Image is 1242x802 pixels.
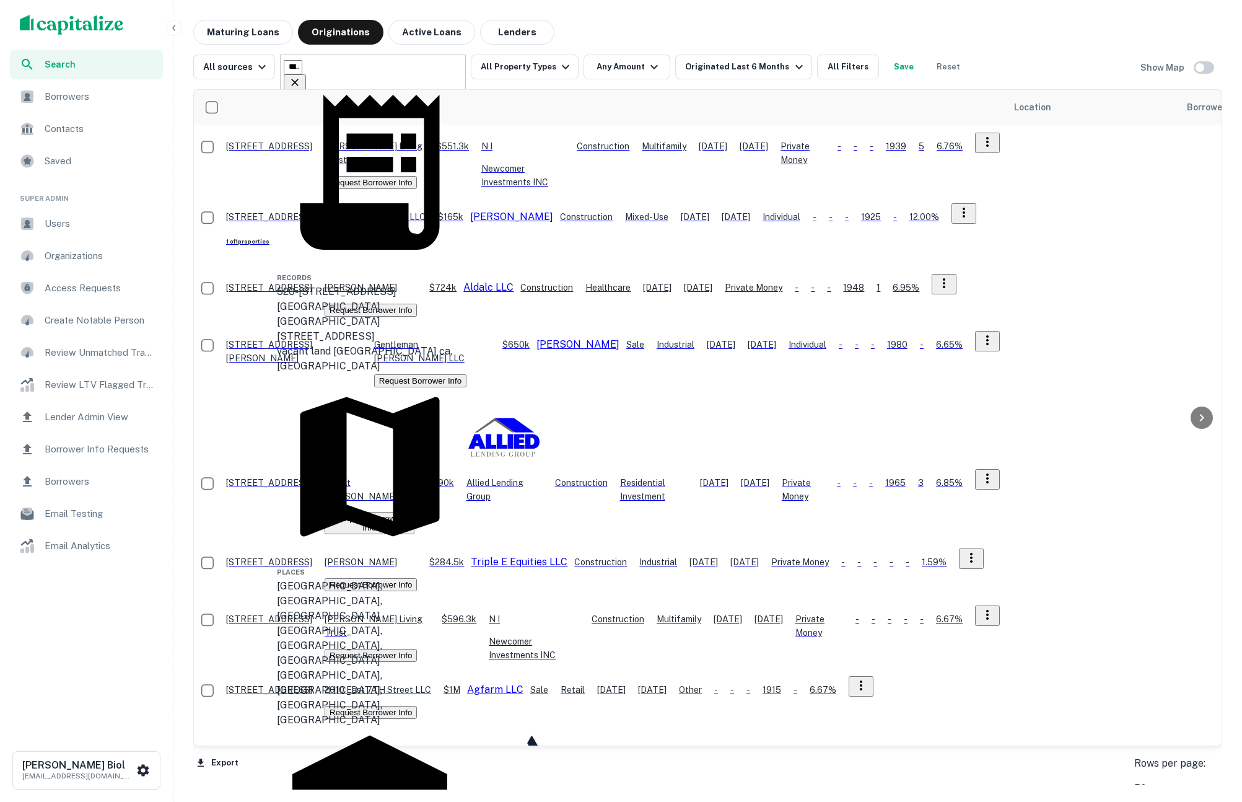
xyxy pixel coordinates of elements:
p: - [871,338,875,351]
p: 1915 [763,683,781,697]
p: - [893,210,897,224]
p: [DATE] [707,338,735,351]
p: [STREET_ADDRESS] [226,612,312,626]
a: Access Requests [10,273,163,303]
button: Clear [284,74,306,92]
p: - [839,338,842,351]
th: Location [1006,90,1179,125]
p: - [870,139,873,153]
span: Saved [45,154,155,169]
a: Saved [10,146,163,176]
p: - [890,555,893,569]
iframe: Chat Widget [1180,703,1242,762]
a: Borrowers [10,82,163,112]
p: - [888,612,891,626]
h6: [PERSON_NAME] Biol [22,760,134,770]
p: [DATE] [722,210,750,224]
span: Users [45,216,155,231]
button: Any Amount [584,55,670,79]
div: Sale [530,683,548,697]
span: Email Testing [45,506,155,521]
span: Places [277,568,305,576]
p: Retail [561,683,585,697]
button: Save your search to get updates of matches that match your search criteria. [884,55,924,79]
p: Individual [763,210,800,224]
p: 6.65% [936,338,963,351]
div: This loan purpose was for construction [560,210,613,224]
p: Multifamily [642,139,686,153]
span: - [857,557,861,567]
p: 6.67% [810,683,836,697]
p: N I [489,612,579,626]
p: Private Money [781,139,825,167]
p: Other [679,683,702,697]
div: This loan purpose was for construction [574,555,627,569]
p: [STREET_ADDRESS] [226,281,312,294]
button: [PERSON_NAME] Biol[EMAIL_ADDRESS][DOMAIN_NAME] [12,751,160,790]
p: Mixed-Use [625,210,668,224]
p: [DATE] [730,555,759,569]
p: [DATE] [754,612,783,626]
div: Originated Last 6 Months [685,59,806,74]
p: Triple E Equities LLC [471,555,567,570]
div: Search [10,50,163,79]
a: Lender Admin View [10,402,163,432]
p: 1939 [886,139,906,153]
button: All Filters [817,55,879,79]
div: Email Testing [10,499,163,529]
a: Email Analytics [10,531,163,561]
h6: 1 of 1 properties [226,237,312,247]
h6: Show Map [1140,61,1186,74]
div: All sources [203,59,269,74]
div: Borrower Info Requests [10,434,163,464]
li: Super Admin [10,178,163,209]
p: [STREET_ADDRESS] [226,210,312,224]
p: - [827,281,831,294]
button: Originated Last 6 Months [675,55,811,79]
p: Multifamily [657,612,701,626]
a: Borrowers [10,467,163,496]
p: 6.85% [936,476,963,490]
p: Healthcare [585,281,631,294]
p: - [813,210,816,224]
div: 50 [1134,781,1222,796]
span: - [855,340,859,350]
button: Lenders [480,20,554,45]
p: $650k [502,338,530,351]
span: - [872,614,875,624]
p: 6.67% [936,612,963,626]
span: Review LTV Flagged Transactions [45,377,155,392]
span: Search [45,58,155,71]
div: [STREET_ADDRESS] [277,329,463,344]
span: - [730,685,734,695]
p: [DATE] [684,281,712,294]
span: Access Requests [45,281,155,296]
span: Create Notable Person [45,313,155,328]
p: - [904,612,907,626]
p: [DATE] [681,210,709,224]
p: - [714,683,718,697]
div: Organizations [10,241,163,271]
p: [DATE] [700,476,728,490]
p: [STREET_ADDRESS] [226,139,312,153]
img: picture [466,400,543,476]
p: - [746,683,750,697]
p: [DATE] [714,612,742,626]
p: [DATE] [597,683,626,697]
a: Users [10,209,163,239]
div: Allied Lending Group [466,400,543,503]
div: Review Unmatched Transactions [10,338,163,368]
p: 6.76% [937,139,963,153]
span: Email Analytics [45,539,155,553]
div: This loan purpose was for construction [555,476,608,490]
p: [DATE] [699,139,727,153]
span: Location [1013,100,1067,115]
p: - [841,555,845,569]
span: - [854,141,857,151]
div: This loan purpose was for construction [520,281,573,294]
p: Residential Investment [620,476,688,503]
p: - [845,210,849,224]
p: [DATE] [643,281,671,294]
